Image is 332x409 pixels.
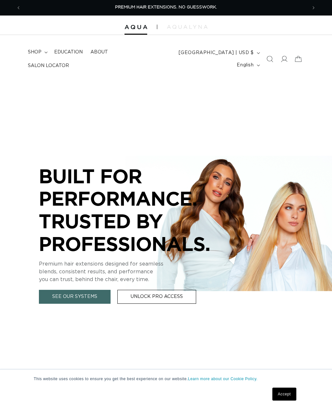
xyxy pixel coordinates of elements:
span: [GEOGRAPHIC_DATA] | USD $ [179,50,254,56]
summary: shop [24,45,50,59]
a: Learn more about our Cookie Policy. [188,377,258,381]
span: About [90,49,108,55]
span: Education [54,49,83,55]
span: PREMIUM HAIR EXTENSIONS. NO GUESSWORK. [115,5,217,9]
p: BUILT FOR PERFORMANCE. TRUSTED BY PROFESSIONALS. [39,165,233,255]
button: English [233,59,262,71]
p: This website uses cookies to ensure you get the best experience on our website. [34,376,298,382]
button: Next announcement [306,2,321,14]
span: English [237,62,254,69]
a: Salon Locator [24,59,73,73]
a: About [87,45,112,59]
img: Aqua Hair Extensions [124,25,147,29]
p: Premium hair extensions designed for seamless blends, consistent results, and performance you can... [39,260,233,283]
a: Education [50,45,87,59]
span: Salon Locator [28,63,69,69]
summary: Search [263,52,277,66]
button: Previous announcement [11,2,26,14]
img: aqualyna.com [167,25,207,29]
a: See Our Systems [39,290,111,304]
button: [GEOGRAPHIC_DATA] | USD $ [175,47,263,59]
span: shop [28,49,41,55]
a: Accept [272,388,296,401]
a: Unlock Pro Access [117,290,196,304]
